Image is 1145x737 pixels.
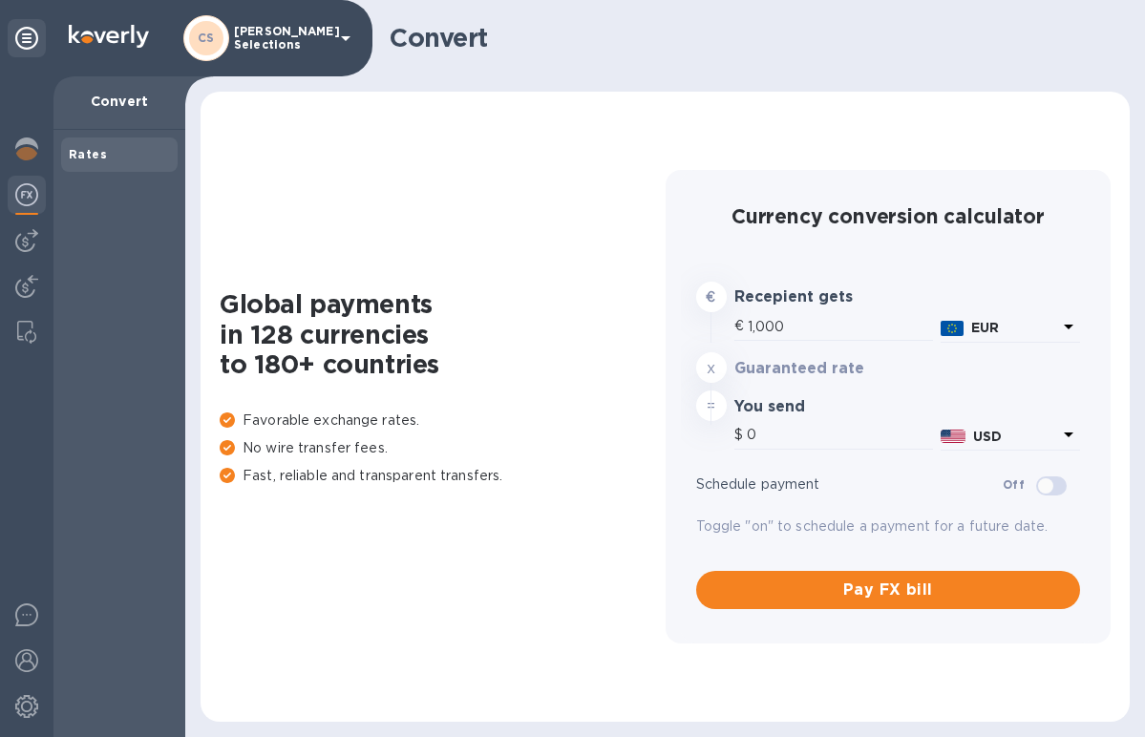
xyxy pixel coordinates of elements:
[696,352,727,383] div: x
[696,474,1003,495] p: Schedule payment
[69,92,170,111] p: Convert
[1003,477,1025,492] b: Off
[198,31,215,45] b: CS
[696,390,727,421] div: =
[696,516,1081,537] p: Toggle "on" to schedule a payment for a future date.
[220,466,666,486] p: Fast, reliable and transparent transfers.
[234,25,329,52] p: [PERSON_NAME] Selections
[734,398,890,416] h3: You send
[220,289,666,380] h1: Global payments in 128 currencies to 180+ countries
[8,19,46,57] div: Unpin categories
[220,411,666,431] p: Favorable exchange rates.
[734,360,890,378] h3: Guaranteed rate
[734,421,747,450] div: $
[734,312,748,341] div: €
[971,320,999,335] b: EUR
[220,438,666,458] p: No wire transfer fees.
[973,429,1002,444] b: USD
[69,147,107,161] b: Rates
[734,288,890,306] h3: Recepient gets
[696,571,1081,609] button: Pay FX bill
[747,421,933,450] input: Amount
[69,25,149,48] img: Logo
[15,183,38,206] img: Foreign exchange
[696,204,1081,228] h2: Currency conversion calculator
[706,289,715,305] strong: €
[390,23,1114,53] h1: Convert
[711,579,1066,601] span: Pay FX bill
[748,312,933,341] input: Amount
[941,430,966,443] img: USD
